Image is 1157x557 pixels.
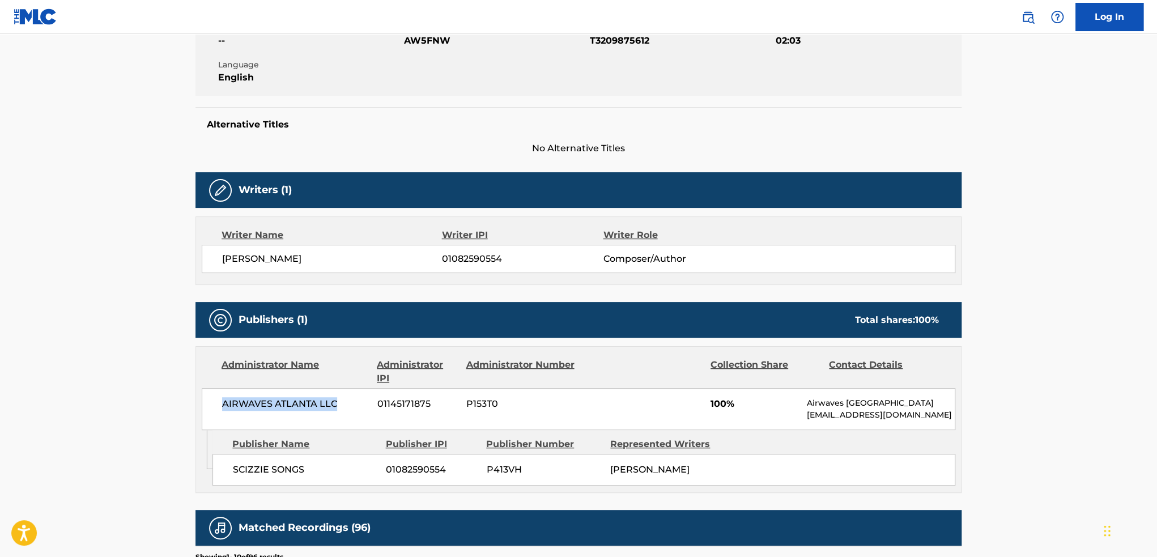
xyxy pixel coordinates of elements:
p: [EMAIL_ADDRESS][DOMAIN_NAME] [807,409,955,421]
span: [PERSON_NAME] [610,464,690,475]
div: Writer Name [222,228,442,242]
span: 100 % [915,314,939,325]
span: P153T0 [466,397,576,411]
span: P413VH [486,463,602,477]
div: Publisher IPI [385,437,478,451]
div: Drag [1104,514,1111,548]
div: Administrator Name [222,358,368,385]
div: Administrator Number [466,358,576,385]
h5: Writers (1) [239,184,292,197]
div: Total shares: [855,313,939,327]
span: Composer/Author [603,252,750,266]
div: Writer IPI [442,228,603,242]
span: 01082590554 [386,463,478,477]
span: -- [218,34,401,48]
div: Administrator IPI [377,358,457,385]
div: Publisher Name [232,437,377,451]
div: Help [1046,6,1069,28]
p: Airwaves [GEOGRAPHIC_DATA] [807,397,955,409]
span: Language [218,59,401,71]
img: MLC Logo [14,8,57,25]
span: 02:03 [776,34,959,48]
span: AIRWAVES ATLANTA LLC [222,397,369,411]
img: help [1050,10,1064,24]
img: Publishers [214,313,227,327]
a: Log In [1075,3,1143,31]
div: Publisher Number [486,437,602,451]
img: Matched Recordings [214,521,227,535]
div: Represented Writers [610,437,726,451]
iframe: Chat Widget [1100,503,1157,557]
img: search [1021,10,1035,24]
span: 01082590554 [442,252,603,266]
div: Writer Role [603,228,750,242]
a: Public Search [1016,6,1039,28]
img: Writers [214,184,227,197]
h5: Alternative Titles [207,119,950,130]
span: 01145171875 [377,397,458,411]
span: SCIZZIE SONGS [233,463,377,477]
div: Collection Share [711,358,820,385]
span: No Alternative Titles [195,142,962,155]
span: 100% [711,397,798,411]
span: AW5FNW [404,34,587,48]
span: English [218,71,401,84]
h5: Matched Recordings (96) [239,521,371,534]
div: Contact Details [829,358,939,385]
span: T3209875612 [590,34,773,48]
span: [PERSON_NAME] [222,252,442,266]
h5: Publishers (1) [239,313,308,326]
